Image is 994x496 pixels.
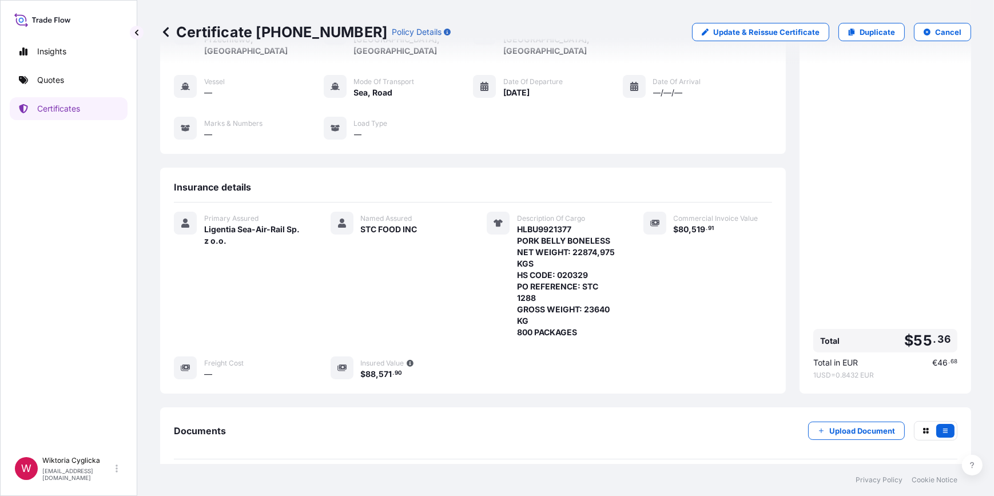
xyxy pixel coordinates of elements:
[653,87,683,98] span: —/—/—
[829,425,895,437] p: Upload Document
[361,224,418,235] span: STC FOOD INC
[354,129,362,140] span: —
[361,214,412,223] span: Named Assured
[361,370,366,378] span: $
[708,227,714,231] span: 91
[838,23,905,41] a: Duplicate
[860,26,895,38] p: Duplicate
[517,224,616,338] span: HLBU9921377 PORK BELLY BONELESS NET WEIGHT: 22874,975 KGS HS CODE: 020329 PO REFERENCE: STC 1288 ...
[379,370,392,378] span: 571
[354,77,415,86] span: Mode of Transport
[938,336,951,343] span: 36
[813,371,957,380] span: 1 USD = 0.8432 EUR
[503,87,530,98] span: [DATE]
[354,119,388,128] span: Load Type
[914,23,971,41] button: Cancel
[42,467,113,481] p: [EMAIL_ADDRESS][DOMAIN_NAME]
[366,370,376,378] span: 88
[42,456,113,465] p: Wiktoria Cyglicka
[174,181,251,193] span: Insurance details
[204,87,212,98] span: —
[204,77,225,86] span: Vessel
[517,214,585,223] span: Description Of Cargo
[948,360,950,364] span: .
[10,69,128,92] a: Quotes
[706,227,707,231] span: .
[204,119,263,128] span: Marks & Numbers
[913,334,932,348] span: 55
[204,224,303,247] span: Ligentia Sea-Air-Rail Sp. z o.o.
[912,475,957,485] a: Cookie Notice
[951,360,957,364] span: 68
[361,359,404,368] span: Insured Value
[204,129,212,140] span: —
[813,357,858,368] span: Total in EUR
[37,46,66,57] p: Insights
[376,370,379,378] span: ,
[503,77,563,86] span: Date of Departure
[354,87,393,98] span: Sea, Road
[679,225,689,233] span: 80
[395,371,402,375] span: 90
[713,26,820,38] p: Update & Reissue Certificate
[204,368,212,380] span: —
[174,425,226,437] span: Documents
[10,40,128,63] a: Insights
[904,334,913,348] span: $
[937,359,948,367] span: 46
[37,74,64,86] p: Quotes
[692,23,829,41] a: Update & Reissue Certificate
[933,336,937,343] span: .
[37,103,80,114] p: Certificates
[10,97,128,120] a: Certificates
[392,26,442,38] p: Policy Details
[160,23,387,41] p: Certificate [PHONE_NUMBER]
[204,359,244,368] span: Freight Cost
[21,463,31,474] span: W
[674,214,758,223] span: Commercial Invoice Value
[935,26,961,38] p: Cancel
[392,371,394,375] span: .
[204,214,259,223] span: Primary Assured
[689,225,692,233] span: ,
[808,422,905,440] button: Upload Document
[820,335,840,347] span: Total
[653,77,701,86] span: Date of Arrival
[932,359,937,367] span: €
[674,225,679,233] span: $
[856,475,902,485] a: Privacy Policy
[692,225,706,233] span: 519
